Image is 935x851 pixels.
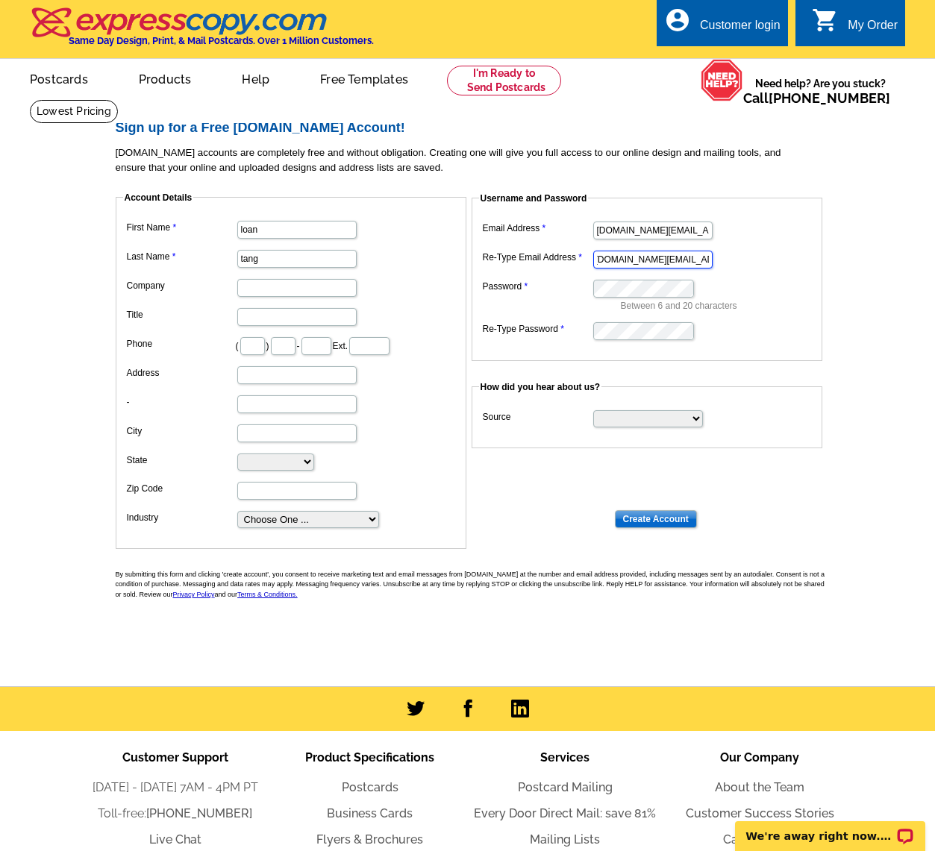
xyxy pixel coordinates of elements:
[700,19,781,40] div: Customer login
[127,221,236,234] label: First Name
[483,222,592,235] label: Email Address
[327,806,413,820] a: Business Cards
[116,570,832,600] p: By submitting this form and clicking 'create account', you consent to receive marketing text and ...
[540,750,590,764] span: Services
[686,806,834,820] a: Customer Success Stories
[127,366,236,380] label: Address
[769,90,890,106] a: [PHONE_NUMBER]
[743,90,890,106] span: Call
[116,145,832,175] p: [DOMAIN_NAME] accounts are completely free and without obligation. Creating one will give you ful...
[621,299,815,313] p: Between 6 and 20 characters
[127,453,236,467] label: State
[218,60,293,95] a: Help
[342,780,398,794] a: Postcards
[701,59,743,101] img: help
[173,591,215,598] a: Privacy Policy
[78,779,272,797] li: [DATE] - [DATE] 7AM - 4PM PT
[122,750,228,764] span: Customer Support
[479,380,602,394] legend: How did you hear about us?
[725,804,935,851] iframe: LiveChat chat widget
[483,322,592,336] label: Re-Type Password
[127,424,236,438] label: City
[316,832,423,847] a: Flyers & Brochures
[127,279,236,292] label: Company
[127,308,236,321] label: Title
[127,511,236,524] label: Industry
[116,120,832,136] h2: Sign up for a Free [DOMAIN_NAME] Account!
[115,60,216,95] a: Products
[615,510,697,528] input: Create Account
[78,805,272,823] li: Toll-free:
[664,16,781,35] a: account_circle Customer login
[664,7,691,34] i: account_circle
[812,7,839,34] i: shopping_cart
[474,806,656,820] a: Every Door Direct Mail: save 81%
[848,19,898,40] div: My Order
[149,832,201,847] a: Live Chat
[518,780,613,794] a: Postcard Mailing
[715,780,804,794] a: About the Team
[6,60,112,95] a: Postcards
[720,750,799,764] span: Our Company
[127,250,236,263] label: Last Name
[479,192,589,205] legend: Username and Password
[123,191,194,204] legend: Account Details
[127,337,236,351] label: Phone
[127,395,236,409] label: -
[483,410,592,424] label: Source
[743,76,898,106] span: Need help? Are you stuck?
[123,333,459,357] dd: ( ) - Ext.
[812,16,898,35] a: shopping_cart My Order
[305,750,434,764] span: Product Specifications
[30,18,374,46] a: Same Day Design, Print, & Mail Postcards. Over 1 Million Customers.
[723,832,796,847] a: Case Studies
[146,806,252,820] a: [PHONE_NUMBER]
[483,280,592,293] label: Password
[483,251,592,264] label: Re-Type Email Address
[237,591,298,598] a: Terms & Conditions.
[127,482,236,495] label: Zip Code
[296,60,432,95] a: Free Templates
[69,35,374,46] h4: Same Day Design, Print, & Mail Postcards. Over 1 Million Customers.
[530,832,600,847] a: Mailing Lists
